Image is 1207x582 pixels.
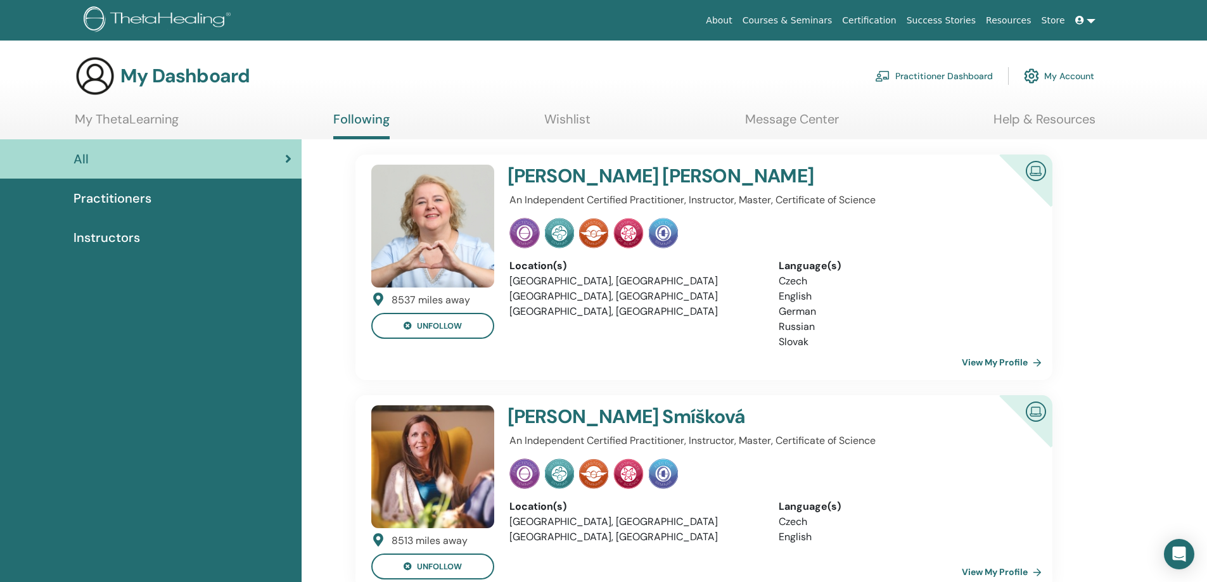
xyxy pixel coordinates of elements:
div: Certified Online Instructor [979,155,1052,227]
img: cog.svg [1024,65,1039,87]
li: English [779,289,1029,304]
h4: [PERSON_NAME] Smíšková [508,405,941,428]
span: All [73,149,89,168]
span: Practitioners [73,189,151,208]
a: Wishlist [544,111,591,136]
li: [GEOGRAPHIC_DATA], [GEOGRAPHIC_DATA] [509,529,760,545]
div: Location(s) [509,258,760,274]
img: default.jpg [371,165,494,288]
a: About [701,9,737,32]
img: chalkboard-teacher.svg [875,70,890,82]
div: Certified Online Instructor [979,395,1052,468]
a: My Account [1024,62,1094,90]
a: Success Stories [902,9,981,32]
li: English [779,529,1029,545]
img: generic-user-icon.jpg [75,56,115,96]
div: 8537 miles away [392,293,470,308]
button: unfollow [371,554,494,579]
a: Certification [837,9,901,32]
div: 8513 miles away [392,533,468,548]
img: default.jpg [371,405,494,528]
a: Resources [981,9,1037,32]
img: logo.png [84,6,235,35]
a: Following [333,111,390,139]
li: Czech [779,514,1029,529]
li: [GEOGRAPHIC_DATA], [GEOGRAPHIC_DATA] [509,514,760,529]
h3: My Dashboard [120,65,250,87]
h4: [PERSON_NAME] [PERSON_NAME] [508,165,941,187]
a: Message Center [745,111,839,136]
div: Language(s) [779,499,1029,514]
li: [GEOGRAPHIC_DATA], [GEOGRAPHIC_DATA] [509,304,760,319]
div: Language(s) [779,258,1029,274]
a: Store [1037,9,1070,32]
li: [GEOGRAPHIC_DATA], [GEOGRAPHIC_DATA] [509,289,760,304]
li: Russian [779,319,1029,334]
li: Slovak [779,334,1029,350]
a: My ThetaLearning [75,111,179,136]
div: Location(s) [509,499,760,514]
p: An Independent Certified Practitioner, Instructor, Master, Certificate of Science [509,433,1029,448]
a: View My Profile [962,350,1047,375]
button: unfollow [371,313,494,339]
p: An Independent Certified Practitioner, Instructor, Master, Certificate of Science [509,193,1029,208]
li: German [779,304,1029,319]
img: Certified Online Instructor [1021,396,1051,425]
a: Help & Resources [993,111,1095,136]
li: [GEOGRAPHIC_DATA], [GEOGRAPHIC_DATA] [509,274,760,289]
a: Practitioner Dashboard [875,62,993,90]
div: Open Intercom Messenger [1164,539,1194,569]
li: Czech [779,274,1029,289]
a: Courses & Seminars [738,9,838,32]
span: Instructors [73,228,140,247]
img: Certified Online Instructor [1021,156,1051,184]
